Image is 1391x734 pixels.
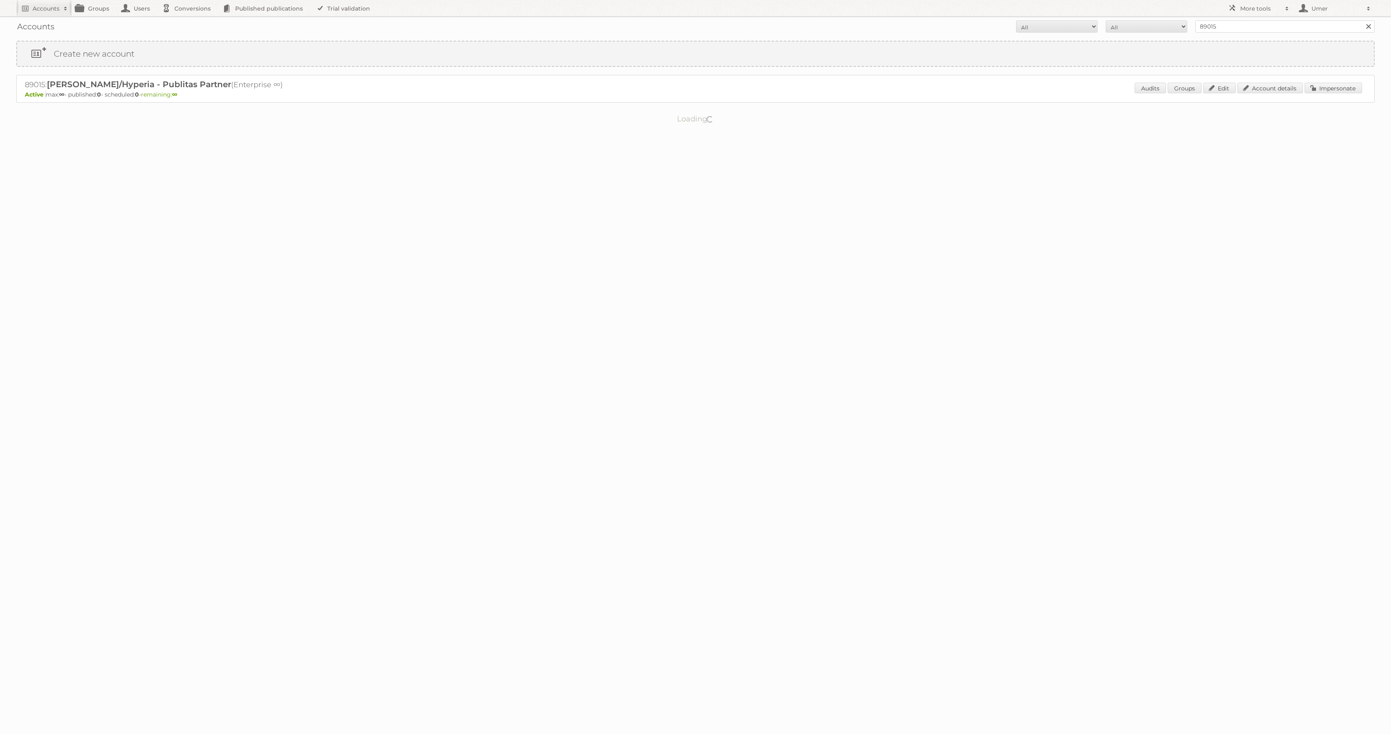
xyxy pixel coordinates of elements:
[1168,83,1201,93] a: Groups
[97,91,101,98] strong: 0
[651,111,740,127] p: Loading
[135,91,139,98] strong: 0
[1203,83,1236,93] a: Edit
[17,42,1374,66] a: Create new account
[25,91,46,98] span: Active
[1305,83,1362,93] a: Impersonate
[25,79,310,90] h2: 89015: (Enterprise ∞)
[1135,83,1166,93] a: Audits
[1309,4,1362,13] h2: Umer
[25,91,1366,98] p: max: - published: - scheduled: -
[172,91,177,98] strong: ∞
[141,91,177,98] span: remaining:
[33,4,60,13] h2: Accounts
[47,79,231,89] span: [PERSON_NAME]/Hyperia - Publitas Partner
[59,91,64,98] strong: ∞
[1240,4,1281,13] h2: More tools
[1237,83,1303,93] a: Account details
